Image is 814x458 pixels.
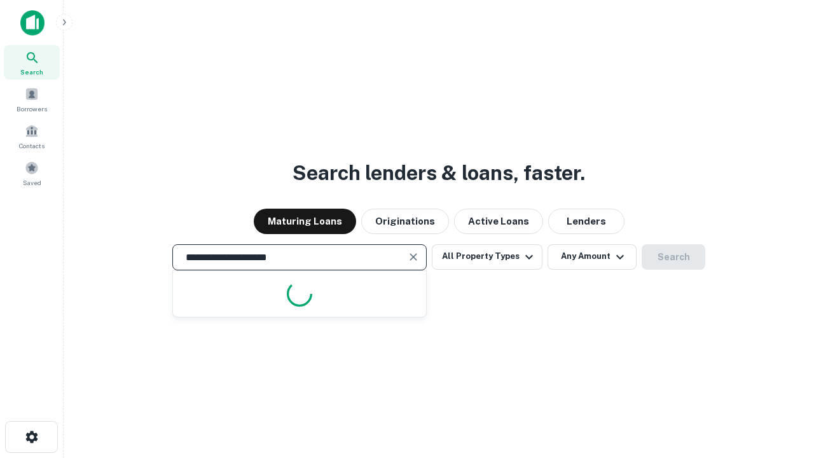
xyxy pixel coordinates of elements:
[17,104,47,114] span: Borrowers
[254,209,356,234] button: Maturing Loans
[548,244,637,270] button: Any Amount
[404,248,422,266] button: Clear
[20,67,43,77] span: Search
[20,10,45,36] img: capitalize-icon.png
[23,177,41,188] span: Saved
[432,244,542,270] button: All Property Types
[361,209,449,234] button: Originations
[4,119,60,153] a: Contacts
[548,209,624,234] button: Lenders
[4,45,60,80] a: Search
[454,209,543,234] button: Active Loans
[4,156,60,190] a: Saved
[19,141,45,151] span: Contacts
[293,158,585,188] h3: Search lenders & loans, faster.
[4,82,60,116] a: Borrowers
[750,316,814,377] iframe: Chat Widget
